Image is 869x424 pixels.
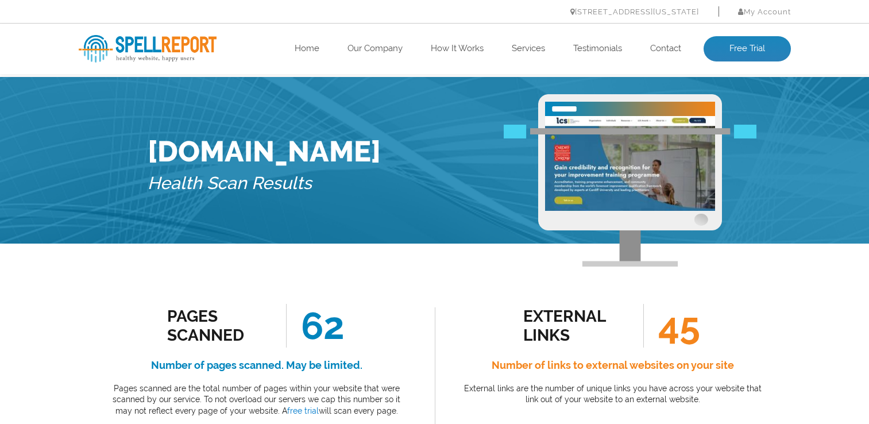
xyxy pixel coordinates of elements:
span: 45 [643,304,700,348]
img: Free Website Analysis [545,116,715,211]
div: external links [523,307,627,345]
p: External links are the number of unique links you have across your website that link out of your ... [461,383,765,406]
h1: [DOMAIN_NAME] [148,134,381,168]
img: Free Webiste Analysis [538,94,722,267]
h4: Number of pages scanned. May be limited. [105,356,409,375]
a: free trial [287,406,319,415]
p: Pages scanned are the total number of pages within your website that were scanned by our service.... [105,383,409,417]
img: Free Webiste Analysis [504,125,756,139]
h5: Health Scan Results [148,168,381,199]
span: 62 [286,304,345,348]
h4: Number of links to external websites on your site [461,356,765,375]
div: Pages Scanned [167,307,271,345]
